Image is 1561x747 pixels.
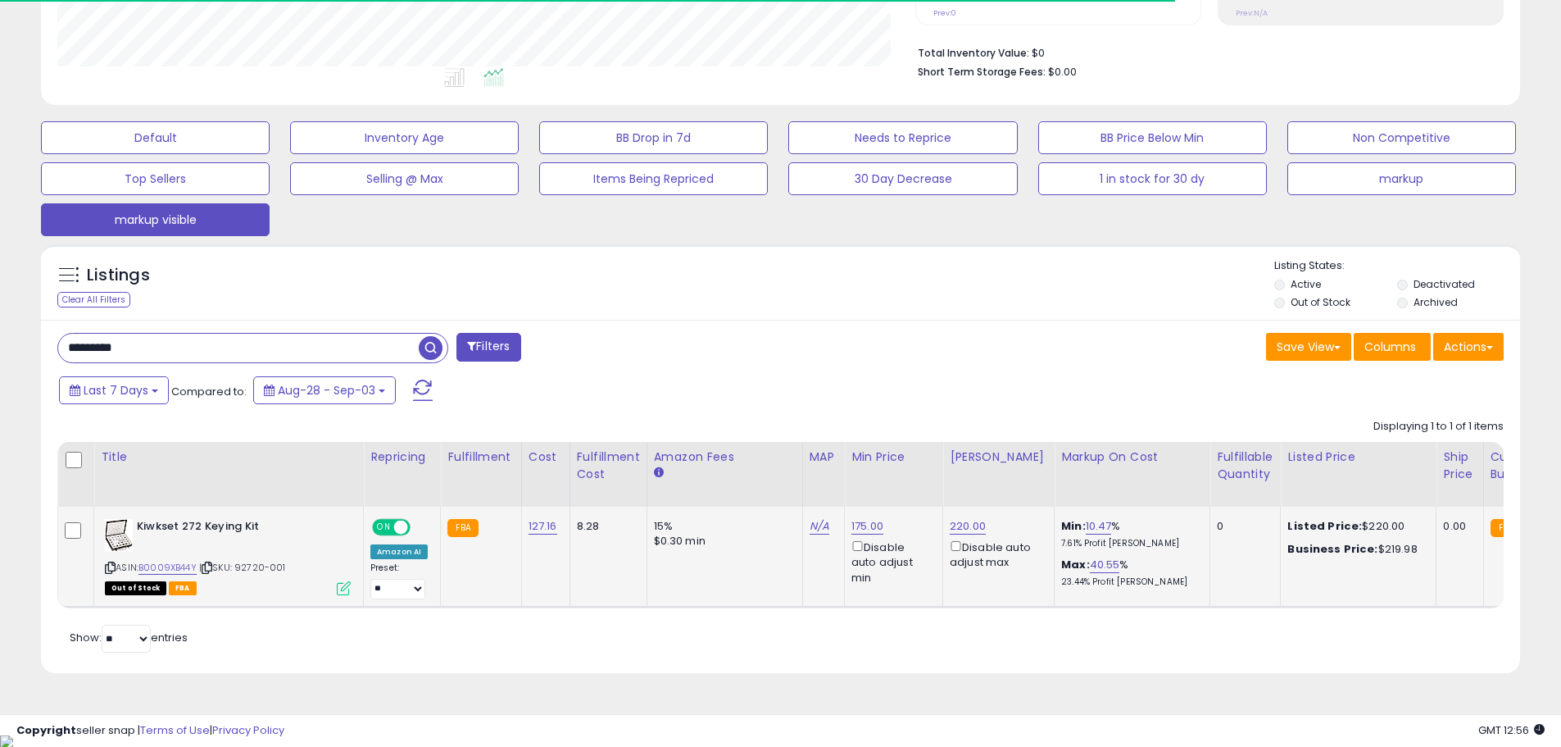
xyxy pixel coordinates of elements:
div: Disable auto adjust max [950,538,1041,570]
span: OFF [408,521,434,535]
button: Save View [1266,333,1351,361]
b: Business Price: [1287,541,1377,557]
div: $219.98 [1287,542,1423,557]
div: ASIN: [105,519,351,594]
label: Archived [1414,295,1458,309]
img: 51dutqSU70L._SL40_.jpg [105,519,133,552]
div: Clear All Filters [57,292,130,307]
button: Inventory Age [290,121,519,154]
span: Columns [1364,339,1416,355]
h5: Listings [87,264,150,287]
strong: Copyright [16,722,76,738]
div: Disable auto adjust min [851,538,930,585]
li: $0 [918,42,1491,61]
small: Prev: N/A [1236,8,1268,18]
span: ON [374,521,394,535]
a: B0009XB44Y [138,561,197,575]
button: Aug-28 - Sep-03 [253,376,396,404]
b: Kiwkset 272 Keying Kit [137,519,336,539]
div: $220.00 [1287,519,1423,534]
div: Title [101,449,356,466]
small: Amazon Fees. [654,466,664,481]
div: 0 [1217,519,1268,534]
p: Listing States: [1274,258,1520,274]
span: Show: entries [70,630,188,645]
b: Max: [1061,557,1090,572]
small: FBA [1491,519,1521,537]
div: % [1061,519,1197,549]
div: seller snap | | [16,723,284,739]
div: 0.00 [1443,519,1470,534]
button: 1 in stock for 30 dy [1038,162,1267,195]
button: BB Drop in 7d [539,121,768,154]
button: markup [1287,162,1516,195]
b: Short Term Storage Fees: [918,65,1046,79]
a: N/A [810,518,829,535]
div: $0.30 min [654,534,790,549]
button: Last 7 Days [59,376,169,404]
button: Filters [456,333,520,362]
button: 30 Day Decrease [788,162,1017,195]
div: Listed Price [1287,449,1429,466]
p: 7.61% Profit [PERSON_NAME] [1061,538,1197,549]
div: Repricing [370,449,433,466]
div: % [1061,558,1197,588]
button: Top Sellers [41,162,270,195]
div: Amazon Fees [654,449,796,466]
a: 127.16 [529,518,557,535]
button: Selling @ Max [290,162,519,195]
span: Aug-28 - Sep-03 [278,382,375,399]
label: Active [1291,277,1321,291]
div: Preset: [370,563,428,599]
b: Listed Price: [1287,518,1362,534]
label: Deactivated [1414,277,1475,291]
button: Default [41,121,270,154]
div: [PERSON_NAME] [950,449,1047,466]
b: Min: [1061,518,1086,534]
a: Terms of Use [140,722,210,738]
button: Non Competitive [1287,121,1516,154]
button: Needs to Reprice [788,121,1017,154]
button: BB Price Below Min [1038,121,1267,154]
div: Fulfillment [447,449,514,466]
th: The percentage added to the cost of goods (COGS) that forms the calculator for Min & Max prices. [1055,442,1210,507]
span: Compared to: [171,384,247,399]
div: Fulfillment Cost [577,449,640,483]
span: | SKU: 92720-001 [199,561,286,574]
div: MAP [810,449,837,466]
div: Amazon AI [370,544,428,559]
div: Cost [529,449,563,466]
span: FBA [169,581,197,595]
span: Last 7 Days [84,382,148,399]
small: Prev: 0 [933,8,956,18]
a: 220.00 [950,518,986,535]
a: Privacy Policy [212,722,284,738]
a: 175.00 [851,518,883,535]
div: Fulfillable Quantity [1217,449,1273,483]
small: FBA [447,519,478,537]
div: 8.28 [577,519,634,534]
button: Items Being Repriced [539,162,768,195]
label: Out of Stock [1291,295,1350,309]
a: 10.47 [1086,518,1112,535]
span: 2025-09-12 12:56 GMT [1478,722,1545,738]
button: Actions [1433,333,1504,361]
div: Min Price [851,449,936,466]
div: Displaying 1 to 1 of 1 items [1373,419,1504,435]
a: 40.55 [1090,557,1120,573]
p: 23.44% Profit [PERSON_NAME] [1061,576,1197,588]
b: Total Inventory Value: [918,46,1029,60]
span: All listings that are currently out of stock and unavailable for purchase on Amazon [105,581,166,595]
div: Markup on Cost [1061,449,1203,466]
button: Columns [1354,333,1431,361]
span: $0.00 [1048,64,1077,80]
div: 15% [654,519,790,534]
button: markup visible [41,203,270,236]
div: Ship Price [1443,449,1476,483]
